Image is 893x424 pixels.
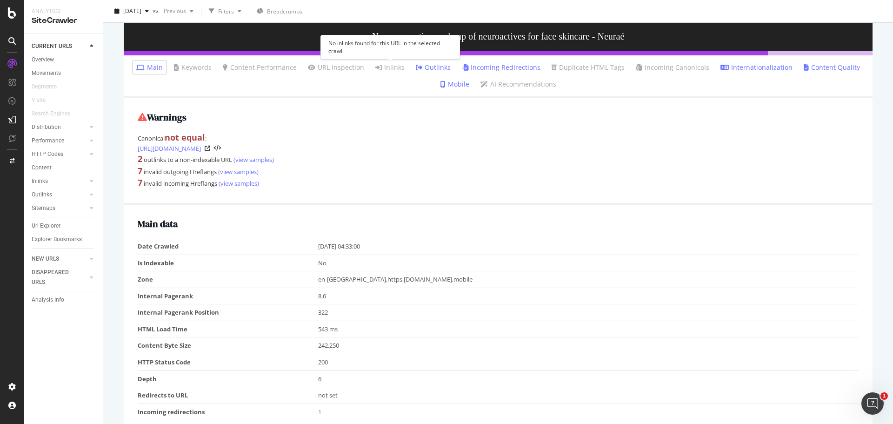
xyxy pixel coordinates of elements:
a: Url Explorer [32,221,96,231]
div: Sitemaps [32,203,55,213]
div: Visits [32,95,46,105]
div: Canonical : [138,132,859,153]
span: 2025 Oct. 1st [123,7,141,15]
a: URL Inspection [308,63,364,72]
a: Content Quality [804,63,860,72]
a: Incoming Canonicals [636,63,709,72]
a: 1 [318,408,321,416]
a: Keywords [174,63,212,72]
a: (view samples) [217,168,259,176]
div: Url Explorer [32,221,60,231]
div: Overview [32,55,54,65]
a: Visits [32,95,55,105]
div: invalid incoming Hreflangs [138,177,859,189]
td: 8.6 [318,288,859,304]
div: No inlinks found for this URL in the selected crawl. [320,35,460,59]
td: en-[GEOGRAPHIC_DATA],https,[DOMAIN_NAME],mobile [318,271,859,288]
td: [DATE] 04:33:00 [318,238,859,255]
div: Inlinks [32,176,48,186]
div: Analytics [32,7,95,15]
div: CURRENT URLS [32,41,72,51]
td: 6 [318,370,859,387]
a: Analysis Info [32,295,96,305]
span: 1 [880,392,888,400]
a: Distribution [32,122,87,132]
a: CURRENT URLS [32,41,87,51]
div: Performance [32,136,64,146]
div: Segments [32,82,57,92]
a: (view samples) [232,155,274,164]
a: Overview [32,55,96,65]
td: 543 ms [318,321,859,337]
a: Mobile [440,80,469,89]
div: SiteCrawler [32,15,95,26]
a: Duplicate HTML Tags [552,63,625,72]
a: Visit Online Page [205,146,210,151]
a: [URL][DOMAIN_NAME] [138,144,201,153]
td: Zone [138,271,318,288]
td: Depth [138,370,318,387]
div: Search Engines [32,109,70,119]
td: Internal Pagerank [138,288,318,304]
strong: not equal [165,132,205,143]
a: (view samples) [217,179,259,188]
button: Previous [160,4,197,19]
td: HTML Load Time [138,321,318,337]
button: [DATE] [111,4,153,19]
div: invalid outgoing Hreflangs [138,165,859,177]
div: NEW URLS [32,254,59,264]
a: DISAPPEARED URLS [32,268,87,287]
a: Sitemaps [32,203,87,213]
iframe: Intercom live chat [861,392,884,415]
h2: Main data [138,219,859,229]
a: Explorer Bookmarks [32,235,96,244]
a: Content Performance [223,63,297,72]
div: Filters [218,7,234,15]
div: outlinks to a non-indexable URL [138,153,859,165]
a: Internationalization [720,63,793,72]
a: HTTP Codes [32,149,87,159]
a: Content [32,163,96,173]
td: HTTP Status Code [138,354,318,371]
span: vs [153,6,160,14]
a: Main [136,63,163,72]
button: View HTML Source [214,145,221,152]
td: Redirects to URL [138,387,318,404]
a: Outlinks [416,63,451,72]
td: Content Byte Size [138,337,318,354]
a: Outlinks [32,190,87,200]
td: No [318,255,859,271]
div: HTTP Codes [32,149,63,159]
button: Breadcrumbs [253,4,306,19]
strong: 7 [138,165,142,176]
td: 242,250 [318,337,859,354]
div: Distribution [32,122,61,132]
a: Search Engines [32,109,80,119]
a: Inlinks [32,176,87,186]
h2: Warnings [138,112,859,122]
div: DISAPPEARED URLS [32,268,79,287]
a: Incoming Redirections [462,63,540,72]
div: not set [318,391,854,400]
td: Is Indexable [138,255,318,271]
div: Content [32,163,52,173]
a: AI Recommendations [480,80,556,89]
h3: Neurocosmetics made up of neuroactives for face skincare - Neuraé [124,22,873,51]
a: Movements [32,68,96,78]
td: Internal Pagerank Position [138,304,318,321]
div: Outlinks [32,190,52,200]
a: Performance [32,136,87,146]
strong: 7 [138,177,142,188]
td: 200 [318,354,859,371]
a: Segments [32,82,66,92]
a: Inlinks [375,63,405,72]
span: Previous [160,7,186,15]
span: Breadcrumbs [267,7,302,15]
div: Explorer Bookmarks [32,235,82,244]
strong: 2 [138,153,142,164]
td: Date Crawled [138,238,318,255]
div: Analysis Info [32,295,64,305]
div: Movements [32,68,61,78]
td: Incoming redirections [138,404,318,420]
button: Filters [205,4,245,19]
